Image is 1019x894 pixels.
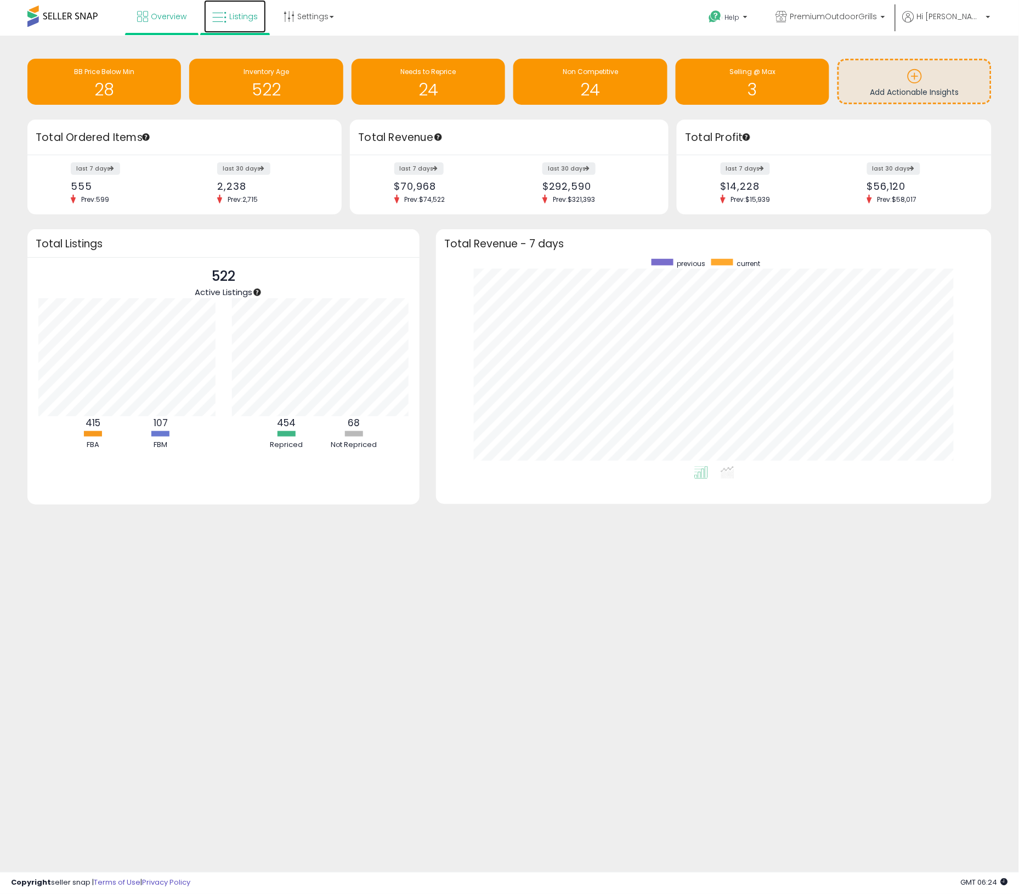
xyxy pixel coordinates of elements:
[86,416,100,429] b: 415
[71,162,120,175] label: last 7 days
[917,11,983,22] span: Hi [PERSON_NAME]
[401,67,456,76] span: Needs to Reprice
[677,259,706,268] span: previous
[195,266,252,287] p: 522
[217,162,270,175] label: last 30 days
[741,132,751,142] div: Tooltip anchor
[358,130,660,145] h3: Total Revenue
[253,440,319,450] div: Repriced
[726,195,776,204] span: Prev: $15,939
[352,59,505,105] a: Needs to Reprice 24
[444,240,983,248] h3: Total Revenue - 7 days
[76,195,115,204] span: Prev: 599
[252,287,262,297] div: Tooltip anchor
[36,130,333,145] h3: Total Ordered Items
[867,162,920,175] label: last 30 days
[563,67,618,76] span: Non Competitive
[513,59,667,105] a: Non Competitive 24
[277,416,296,429] b: 454
[700,2,758,36] a: Help
[217,180,322,192] div: 2,238
[27,59,181,105] a: BB Price Below Min 28
[433,132,443,142] div: Tooltip anchor
[519,81,661,99] h1: 24
[394,162,444,175] label: last 7 days
[867,180,972,192] div: $56,120
[189,59,343,105] a: Inventory Age 522
[790,11,878,22] span: PremiumOutdoorGrills
[870,87,959,98] span: Add Actionable Insights
[222,195,263,204] span: Prev: 2,715
[729,67,775,76] span: Selling @ Max
[394,180,501,192] div: $70,968
[903,11,990,36] a: Hi [PERSON_NAME]
[542,180,649,192] div: $292,590
[36,240,411,248] h3: Total Listings
[681,81,824,99] h1: 3
[399,195,451,204] span: Prev: $74,522
[721,180,826,192] div: $14,228
[721,162,770,175] label: last 7 days
[685,130,983,145] h3: Total Profit
[74,67,134,76] span: BB Price Below Min
[839,60,989,103] a: Add Actionable Insights
[676,59,829,105] a: Selling @ Max 3
[60,440,126,450] div: FBA
[141,132,151,142] div: Tooltip anchor
[357,81,500,99] h1: 24
[71,180,176,192] div: 555
[33,81,176,99] h1: 28
[348,416,360,429] b: 68
[547,195,601,204] span: Prev: $321,393
[872,195,922,204] span: Prev: $58,017
[195,81,337,99] h1: 522
[128,440,194,450] div: FBM
[151,11,186,22] span: Overview
[195,286,252,298] span: Active Listings
[154,416,168,429] b: 107
[737,259,761,268] span: current
[244,67,289,76] span: Inventory Age
[229,11,258,22] span: Listings
[725,13,740,22] span: Help
[321,440,387,450] div: Not Repriced
[542,162,596,175] label: last 30 days
[709,10,722,24] i: Get Help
